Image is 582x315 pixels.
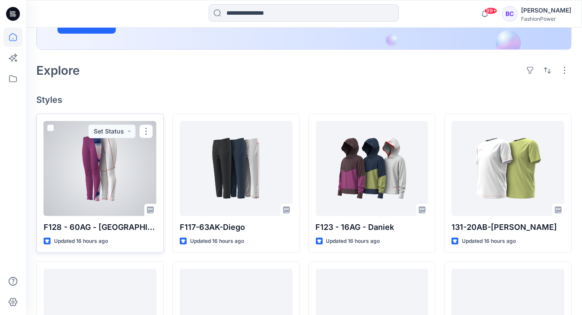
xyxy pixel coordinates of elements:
p: F123 - 16AG - Daniek [316,221,429,233]
div: FashionPower [521,16,571,22]
p: Updated 16 hours ago [326,237,380,246]
p: 131-20AB-[PERSON_NAME] [452,221,564,233]
h2: Explore [36,64,80,77]
div: [PERSON_NAME] [521,5,571,16]
div: BC [502,6,518,22]
a: F128 - 60AG - Bristol [44,121,156,216]
h4: Styles [36,95,572,105]
a: F123 - 16AG - Daniek [316,121,429,216]
a: F117-63AK-Diego [180,121,293,216]
p: F117-63AK-Diego [180,221,293,233]
p: F128 - 60AG - [GEOGRAPHIC_DATA] [44,221,156,233]
a: 131-20AB-Bert [452,121,564,216]
p: Updated 16 hours ago [190,237,244,246]
span: 99+ [484,7,497,14]
p: Updated 16 hours ago [462,237,516,246]
p: Updated 16 hours ago [54,237,108,246]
